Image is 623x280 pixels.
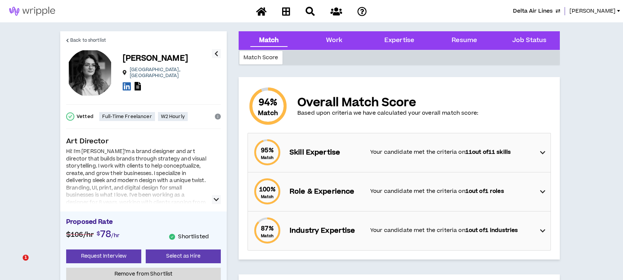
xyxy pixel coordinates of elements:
a: Back to shortlist [66,31,106,49]
p: Role & Experience [290,187,363,197]
span: /hr [111,232,119,239]
p: Full-Time Freelancer [102,114,152,120]
button: Select as Hire [146,249,221,263]
p: Based upon criteria we have calculated your overall match score: [297,109,478,117]
strong: 1 out of 1 roles [465,187,504,195]
span: 95 % [261,146,273,155]
div: Job Status [512,36,546,45]
span: 100 % [259,185,275,194]
iframe: Intercom live chat [7,255,25,273]
p: Vetted [77,114,93,120]
p: Your candidate met the criteria on [370,226,533,235]
p: Your candidate met the criteria on [370,148,533,156]
small: Match [261,233,274,239]
span: check-circle [169,234,175,240]
div: Hi! I'm [PERSON_NAME]’m a brand designer and art director that builds brands through strategy and... [66,148,207,221]
span: check-circle [66,112,74,121]
p: Overall Match Score [297,96,478,109]
button: Request Interview [66,249,141,263]
span: Delta Air Lines [513,7,553,15]
span: $106 /hr [66,230,94,240]
p: Shortlisted [178,233,209,241]
div: Laura G. [66,49,114,97]
div: Work [326,36,343,45]
strong: 1 out of 1 industries [465,226,518,234]
div: 100%MatchRole & ExperienceYour candidate met the criteria on1out of1 roles [248,172,551,211]
p: Skill Expertise [290,147,363,158]
span: Back to shortlist [70,37,106,44]
small: Match [258,109,278,118]
span: 1 [23,255,29,261]
p: Art Director [66,136,221,147]
button: Delta Air Lines [513,7,560,15]
span: [PERSON_NAME] [569,7,616,15]
p: Industry Expertise [290,226,363,236]
span: 87 % [261,224,273,233]
span: 94 % [259,97,277,109]
span: 78 [100,228,111,241]
div: 95%MatchSkill ExpertiseYour candidate met the criteria on11out of11 skills [248,133,551,172]
div: Match Score [239,51,283,64]
span: $ [97,230,100,238]
p: Your candidate met the criteria on [370,187,533,195]
p: [PERSON_NAME] [123,53,188,64]
span: info-circle [215,114,221,120]
div: Expertise [384,36,414,45]
strong: 11 out of 11 skills [465,148,511,156]
p: Proposed Rate [66,217,221,229]
div: Resume [452,36,477,45]
small: Match [261,194,274,200]
p: [GEOGRAPHIC_DATA] , [GEOGRAPHIC_DATA] [130,67,212,79]
p: W2 Hourly [161,114,185,120]
div: Match [259,36,279,45]
div: 87%MatchIndustry ExpertiseYour candidate met the criteria on1out of1 industries [248,211,551,250]
small: Match [261,155,274,160]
